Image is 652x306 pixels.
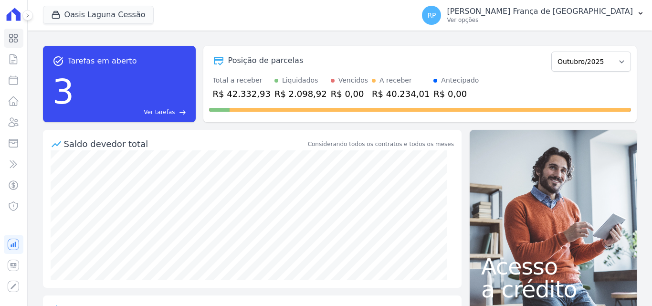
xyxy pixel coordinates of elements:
[53,67,74,116] div: 3
[308,140,454,148] div: Considerando todos os contratos e todos os meses
[282,75,318,85] div: Liquidados
[53,55,64,67] span: task_alt
[331,87,368,100] div: R$ 0,00
[179,109,186,116] span: east
[481,278,625,301] span: a crédito
[64,137,306,150] div: Saldo devedor total
[447,7,633,16] p: [PERSON_NAME] França de [GEOGRAPHIC_DATA]
[433,87,479,100] div: R$ 0,00
[78,108,186,116] a: Ver tarefas east
[213,87,271,100] div: R$ 42.332,93
[447,16,633,24] p: Ver opções
[414,2,652,29] button: RP [PERSON_NAME] França de [GEOGRAPHIC_DATA] Ver opções
[372,87,430,100] div: R$ 40.234,01
[481,255,625,278] span: Acesso
[68,55,137,67] span: Tarefas em aberto
[274,87,327,100] div: R$ 2.098,92
[379,75,412,85] div: A receber
[213,75,271,85] div: Total a receber
[427,12,436,19] span: RP
[228,55,304,66] div: Posição de parcelas
[338,75,368,85] div: Vencidos
[144,108,175,116] span: Ver tarefas
[441,75,479,85] div: Antecipado
[43,6,154,24] button: Oasis Laguna Cessão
